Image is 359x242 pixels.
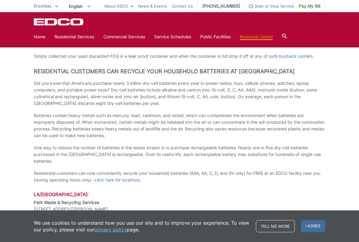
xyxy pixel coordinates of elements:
strong: Park Waste & Recycling Services [34,200,99,205]
p: Residential customers can now conveniently recycle your household batteries (AAA, AA, C, D, and 9... [34,170,325,183]
p: [STREET_ADDRESS][PERSON_NAME] [GEOGRAPHIC_DATA] [PHONE_NUMBER] [34,199,325,226]
p: One way to reduce the number of batteries in the waste stream is to purchase rechargeable batteri... [34,144,325,164]
a: click here for locations [95,177,140,183]
p: We use cookies to understand how you use our site and to improve your experience. To view our pol... [34,220,250,233]
a: 6 buyback centers [275,53,313,60]
a: Tell me more [256,220,295,232]
a: Residential Services [54,33,94,40]
a: Commercial Services [103,33,145,40]
a: About EDCO [104,3,134,9]
a: Public Facilities [200,33,231,40]
p: Batteries contain heavy metals such as mercury, lead, cadmium, and nickel, which can contaminate ... [34,112,325,139]
a: Home [34,33,45,40]
a: Contact Us [172,3,193,9]
a: privacy policy [94,226,127,233]
span: I agree [301,220,325,232]
a: Resource Center [240,33,273,40]
p: Did you know that Americans purchase nearly 3 billion dry-cell batteries every year to power radi... [34,80,325,107]
h2: Residential Customers Can Recycle your Household Batteries at [GEOGRAPHIC_DATA] [34,68,325,75]
h3: LA/[GEOGRAPHIC_DATA]: [34,192,325,197]
span: English [64,1,95,11]
span: Pay My Bill [299,3,320,9]
a: News & Events [138,3,167,9]
a: Service Schedules [154,33,191,40]
span: Encinitas [34,3,51,9]
p: Simply collected your used discarded FOG in a leak proof container and when the container is full... [34,53,325,60]
a: EDCD logo. Return to the homepage. [34,18,84,26]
